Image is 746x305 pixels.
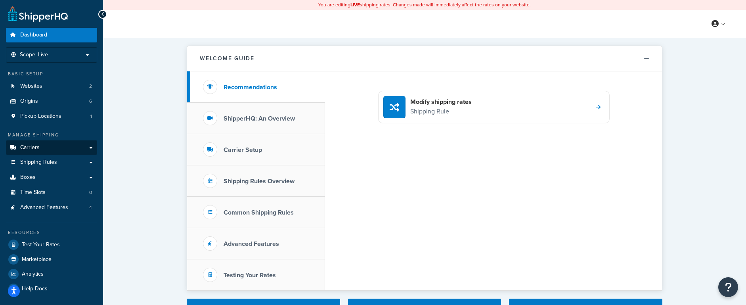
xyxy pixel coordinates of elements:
[20,159,57,166] span: Shipping Rules
[20,189,46,196] span: Time Slots
[6,267,97,281] a: Analytics
[6,28,97,42] a: Dashboard
[6,94,97,109] li: Origins
[224,209,294,216] h3: Common Shipping Rules
[22,242,60,248] span: Test Your Rates
[20,204,68,211] span: Advanced Features
[20,83,42,90] span: Websites
[224,115,295,122] h3: ShipperHQ: An Overview
[224,84,277,91] h3: Recommendations
[20,52,48,58] span: Scope: Live
[20,144,40,151] span: Carriers
[6,71,97,77] div: Basic Setup
[6,79,97,94] a: Websites2
[410,98,472,106] h4: Modify shipping rates
[6,94,97,109] a: Origins6
[350,1,360,8] b: LIVE
[89,98,92,105] span: 6
[6,252,97,267] a: Marketplace
[90,113,92,120] span: 1
[6,238,97,252] a: Test Your Rates
[6,282,97,296] a: Help Docs
[410,106,472,117] p: Shipping Rule
[20,32,47,38] span: Dashboard
[20,113,61,120] span: Pickup Locations
[224,272,276,279] h3: Testing Your Rates
[718,277,738,297] button: Open Resource Center
[6,200,97,215] li: Advanced Features
[6,109,97,124] a: Pickup Locations1
[200,56,254,61] h2: Welcome Guide
[224,240,279,247] h3: Advanced Features
[224,146,262,153] h3: Carrier Setup
[20,98,38,105] span: Origins
[6,229,97,236] div: Resources
[22,256,52,263] span: Marketplace
[22,286,48,292] span: Help Docs
[89,83,92,90] span: 2
[6,155,97,170] a: Shipping Rules
[6,170,97,185] a: Boxes
[6,185,97,200] a: Time Slots0
[6,79,97,94] li: Websites
[6,109,97,124] li: Pickup Locations
[89,204,92,211] span: 4
[224,178,295,185] h3: Shipping Rules Overview
[6,185,97,200] li: Time Slots
[6,200,97,215] a: Advanced Features4
[6,132,97,138] div: Manage Shipping
[6,140,97,155] a: Carriers
[187,46,662,71] button: Welcome Guide
[22,271,44,278] span: Analytics
[89,189,92,196] span: 0
[20,174,36,181] span: Boxes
